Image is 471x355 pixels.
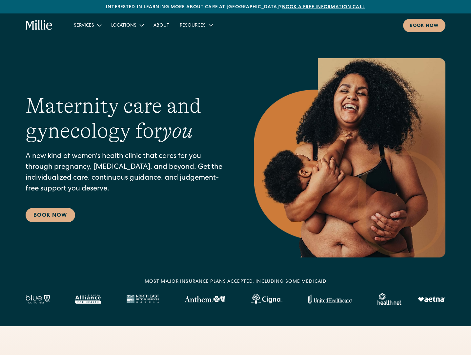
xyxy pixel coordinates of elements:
[145,278,326,285] div: MOST MAJOR INSURANCE PLANS ACCEPTED, INCLUDING some MEDICAID
[26,295,50,304] img: Blue California logo
[162,119,193,143] em: you
[26,20,53,31] a: home
[174,20,217,31] div: Resources
[308,295,352,304] img: United Healthcare logo
[403,19,445,32] a: Book now
[410,23,439,30] div: Book now
[184,296,225,302] img: Anthem Logo
[26,151,228,195] p: A new kind of women's health clinic that cares for you through pregnancy, [MEDICAL_DATA], and bey...
[148,20,174,31] a: About
[254,58,445,257] img: Smiling mother with her baby in arms, celebrating body positivity and the nurturing bond of postp...
[26,93,228,144] h1: Maternity care and gynecology for
[180,22,206,29] div: Resources
[75,295,101,304] img: Alameda Alliance logo
[111,22,136,29] div: Locations
[106,20,148,31] div: Locations
[69,20,106,31] div: Services
[74,22,94,29] div: Services
[418,297,445,302] img: Aetna logo
[282,5,365,10] a: Book a free information call
[126,295,159,304] img: North East Medical Services logo
[251,294,282,304] img: Cigna logo
[378,293,402,305] img: Healthnet logo
[26,208,75,222] a: Book Now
